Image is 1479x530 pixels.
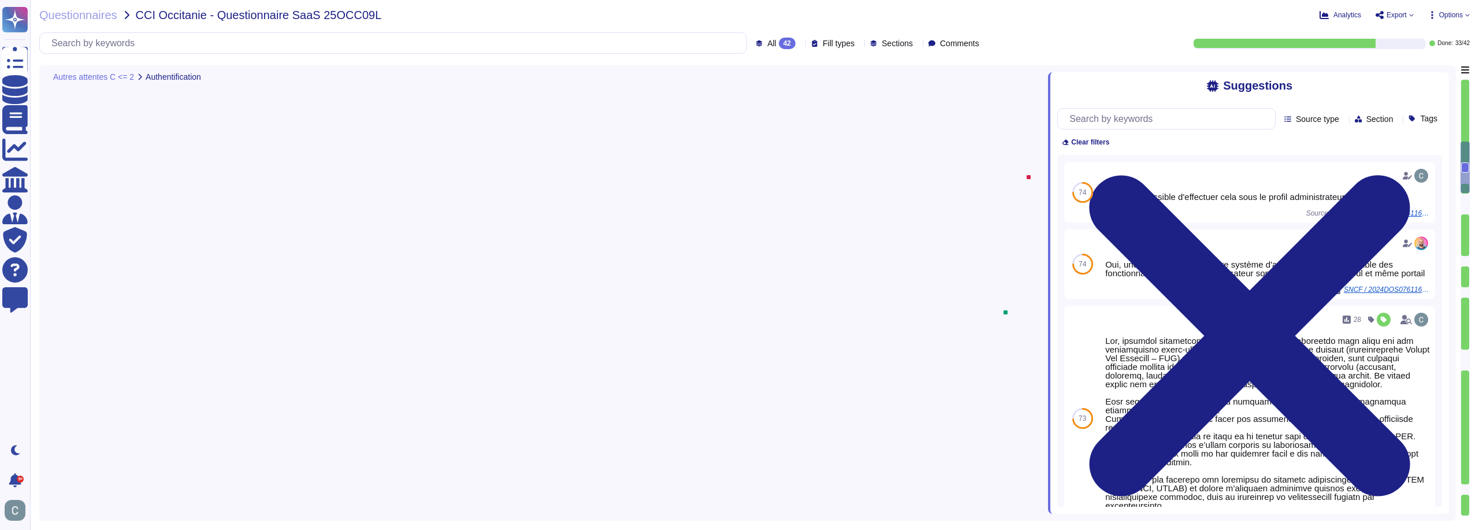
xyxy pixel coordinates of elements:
[940,39,979,47] span: Comments
[882,39,913,47] span: Sections
[1079,189,1086,196] span: 74
[1414,169,1428,183] img: user
[1387,12,1407,18] span: Export
[767,39,776,47] span: All
[1064,109,1275,129] input: Search by keywords
[146,73,201,81] span: Authentification
[1414,236,1428,250] img: user
[17,476,24,483] div: 9+
[5,500,25,521] img: user
[136,9,382,21] span: CCI Occitanie - Questionnaire SaaS 25OCC09L
[779,38,796,49] div: 42
[1455,40,1470,46] span: 33 / 42
[1320,10,1361,20] button: Analytics
[823,39,854,47] span: Fill types
[1079,415,1086,422] span: 73
[39,9,117,21] span: Questionnaires
[2,498,34,523] button: user
[46,33,746,53] input: Search by keywords
[1439,12,1463,18] span: Options
[1333,12,1361,18] span: Analytics
[53,73,134,81] span: Autres attentes C <= 2
[1079,261,1086,268] span: 74
[1437,40,1453,46] span: Done:
[1414,313,1428,327] img: user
